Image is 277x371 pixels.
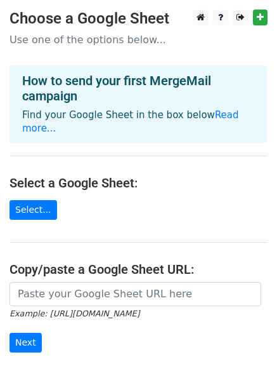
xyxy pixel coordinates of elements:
[22,109,255,135] p: Find your Google Sheet in the box below
[10,175,267,191] h4: Select a Google Sheet:
[22,109,239,134] a: Read more...
[10,10,267,28] h3: Choose a Google Sheet
[10,333,42,353] input: Next
[22,73,255,104] h4: How to send your first MergeMail campaign
[10,200,57,220] a: Select...
[10,282,261,306] input: Paste your Google Sheet URL here
[10,262,267,277] h4: Copy/paste a Google Sheet URL:
[10,33,267,46] p: Use one of the options below...
[10,309,139,318] small: Example: [URL][DOMAIN_NAME]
